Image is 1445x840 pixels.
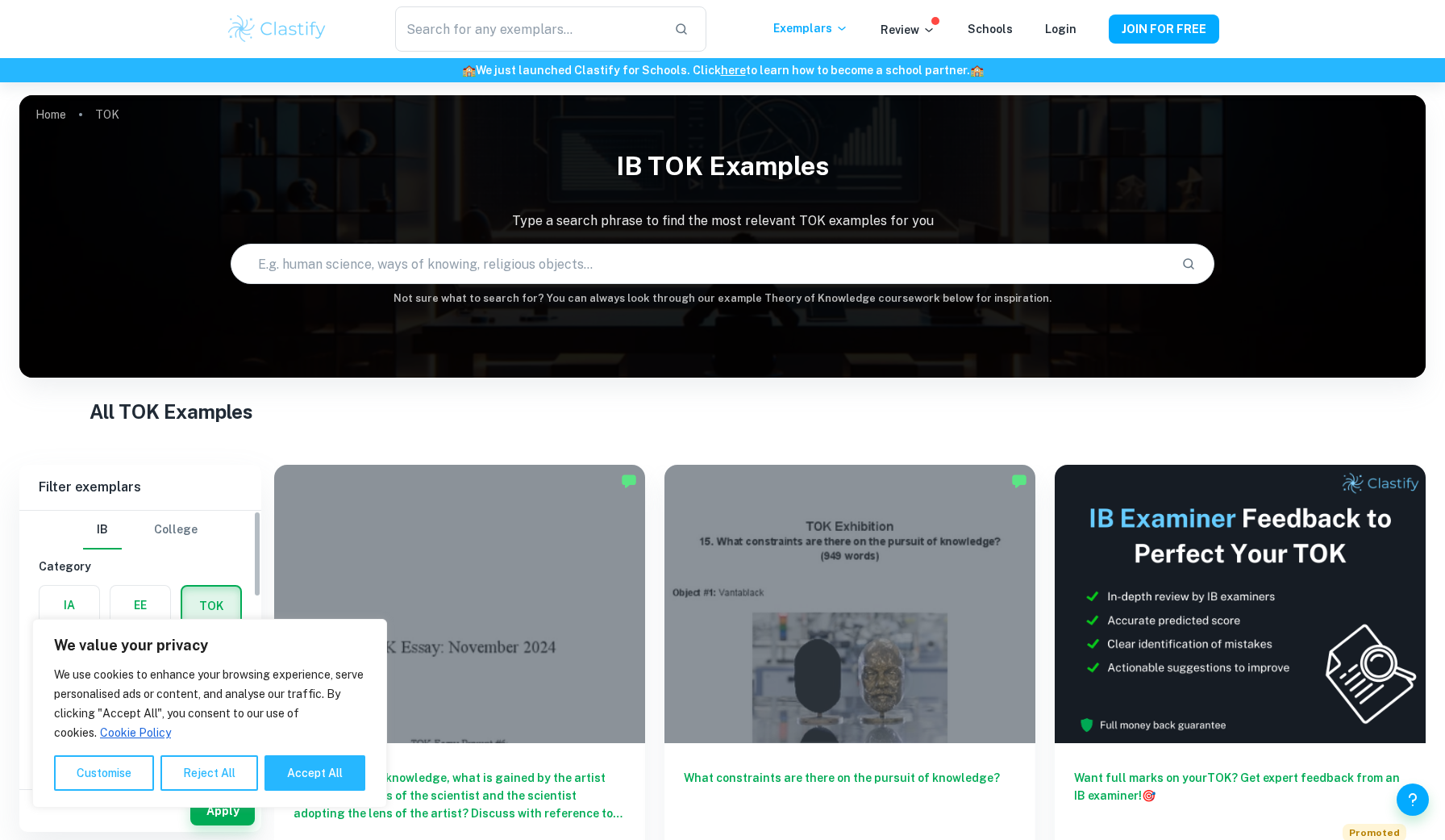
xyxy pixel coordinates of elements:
[462,64,476,77] span: 🏫
[3,61,1442,79] h6: We just launched Clastify for Schools. Click to learn how to become a school partner.
[19,290,1426,307] h6: Not sure what to search for? You can always look through our example Theory of Knowledge coursewo...
[90,397,1355,426] h1: All TOK Examples
[968,23,1013,36] a: Schools
[35,103,66,126] a: Home
[83,511,122,550] button: IB
[54,665,365,742] p: We use cookies to enhance your browsing experience, serve personalised ads or content, and analys...
[40,586,99,625] button: IA
[1175,250,1202,278] button: Search
[1397,784,1429,816] button: Help and Feedback
[395,6,661,52] input: Search for any exemplars...
[54,636,365,655] p: We value your privacy
[970,64,984,77] span: 🏫
[231,241,1169,286] input: E.g. human science, ways of knowing, religious objects...
[190,796,255,825] button: Apply
[110,586,170,625] button: EE
[1109,15,1219,44] button: JOIN FOR FREE
[226,13,328,45] img: Clastify logo
[1045,23,1076,36] a: Login
[54,755,154,791] button: Customise
[1055,465,1426,743] img: Thumbnail
[721,64,746,77] a: here
[19,140,1426,192] h1: IB TOK examples
[83,511,198,550] div: Filter type choice
[684,769,1016,822] h6: What constraints are there on the pursuit of knowledge?
[95,106,119,123] p: TOK
[182,587,240,625] button: TOK
[19,465,261,510] h6: Filter exemplars
[32,619,387,808] div: We value your privacy
[621,473,637,489] img: Marked
[19,211,1426,231] p: Type a search phrase to find the most relevant TOK examples for you
[294,769,626,822] h6: In the pursuit of knowledge, what is gained by the artist adopting the lens of the scientist and ...
[1011,473,1027,489] img: Marked
[1074,769,1406,804] h6: Want full marks on your TOK ? Get expert feedback from an IB examiner!
[1142,789,1156,802] span: 🎯
[99,725,172,740] a: Cookie Policy
[154,511,198,550] button: College
[773,19,848,37] p: Exemplars
[160,755,258,791] button: Reject All
[881,21,935,39] p: Review
[39,558,242,575] h6: Category
[264,755,365,791] button: Accept All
